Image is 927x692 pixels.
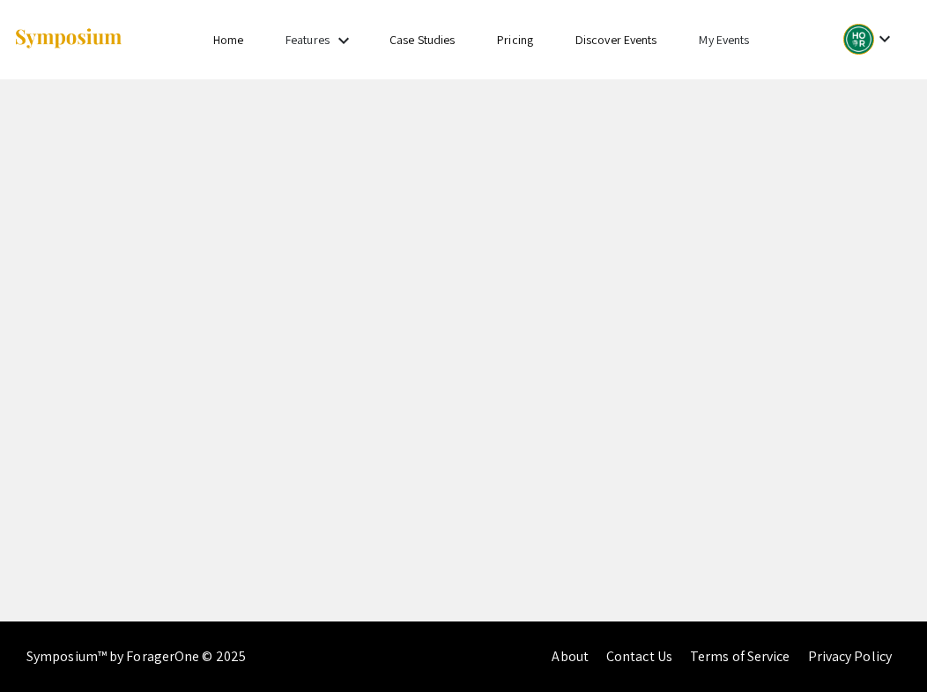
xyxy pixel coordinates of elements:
a: Terms of Service [690,647,790,666]
div: Symposium™ by ForagerOne © 2025 [26,621,246,692]
mat-icon: Expand Features list [333,30,354,51]
button: Expand account dropdown [825,19,914,59]
a: About [552,647,589,666]
a: Pricing [497,32,533,48]
img: Symposium by ForagerOne [13,27,123,51]
a: Contact Us [606,647,672,666]
a: Home [213,32,243,48]
a: My Events [699,32,749,48]
a: Privacy Policy [808,647,892,666]
a: Features [286,32,330,48]
a: Discover Events [575,32,657,48]
a: Case Studies [389,32,455,48]
mat-icon: Expand account dropdown [874,28,895,49]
